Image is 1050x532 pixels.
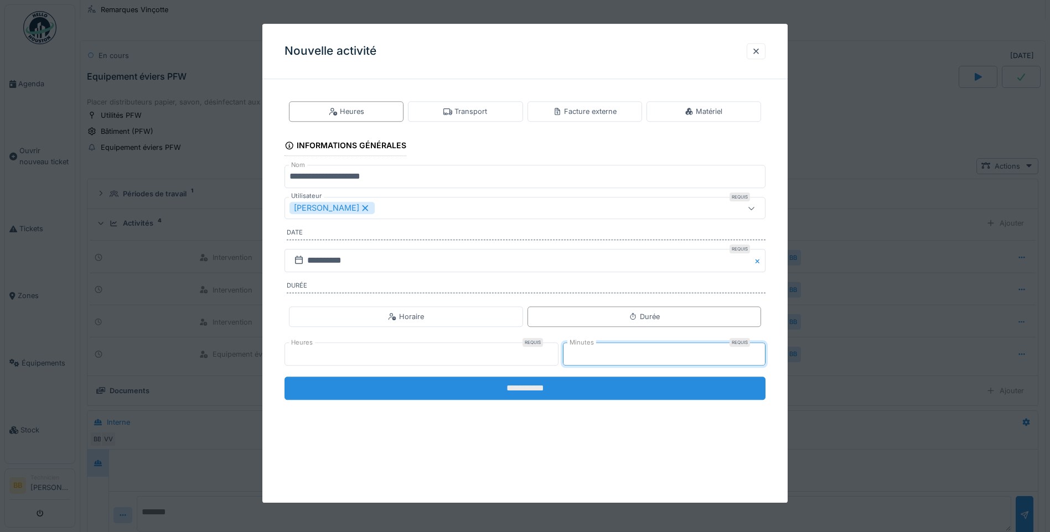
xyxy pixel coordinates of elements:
div: Matériel [685,106,722,117]
label: Minutes [567,338,596,347]
label: Date [287,228,765,241]
label: Nom [289,161,307,170]
div: [PERSON_NAME] [289,202,375,215]
div: Durée [629,311,660,322]
div: Transport [443,106,487,117]
button: Close [753,249,765,272]
h3: Nouvelle activité [285,44,376,58]
div: Heures [329,106,364,117]
label: Utilisateur [289,192,324,201]
label: Durée [287,281,765,293]
div: Requis [730,244,750,253]
label: Heures [289,338,315,347]
div: Informations générales [285,137,406,156]
div: Requis [523,338,543,347]
div: Facture externe [553,106,617,117]
div: Requis [730,338,750,347]
div: Horaire [388,311,424,322]
div: Requis [730,193,750,202]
